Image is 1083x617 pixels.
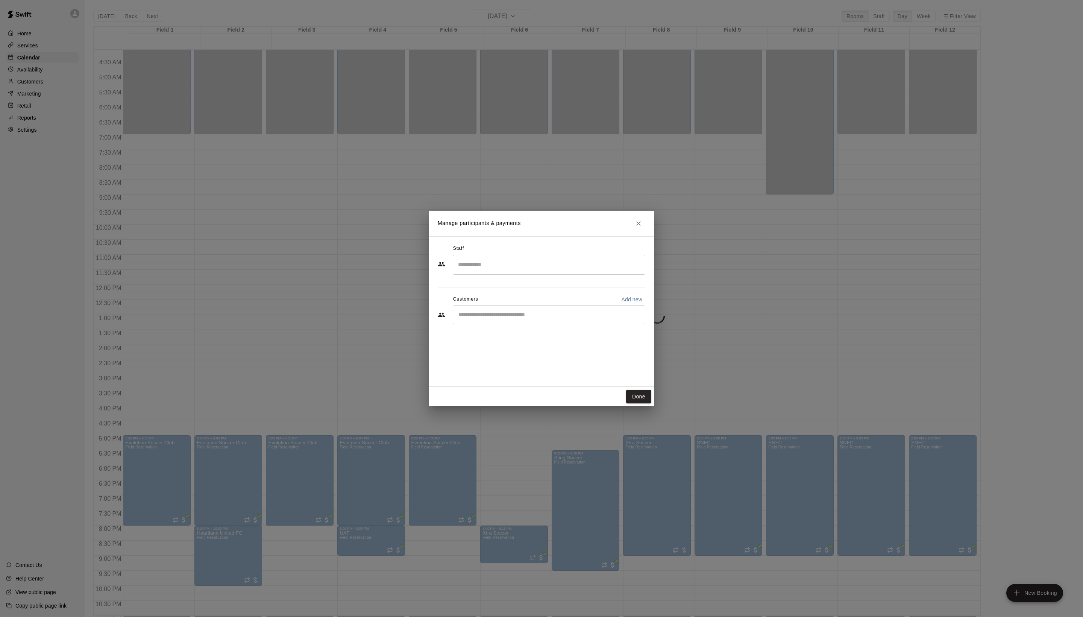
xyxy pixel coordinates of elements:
[453,305,645,324] div: Start typing to search customers...
[453,243,464,255] span: Staff
[632,217,645,230] button: Close
[438,311,445,319] svg: Customers
[621,296,642,303] p: Add new
[618,293,645,305] button: Add new
[453,255,645,275] div: Search staff
[438,260,445,268] svg: Staff
[453,293,478,305] span: Customers
[438,219,521,227] p: Manage participants & payments
[626,390,651,404] button: Done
